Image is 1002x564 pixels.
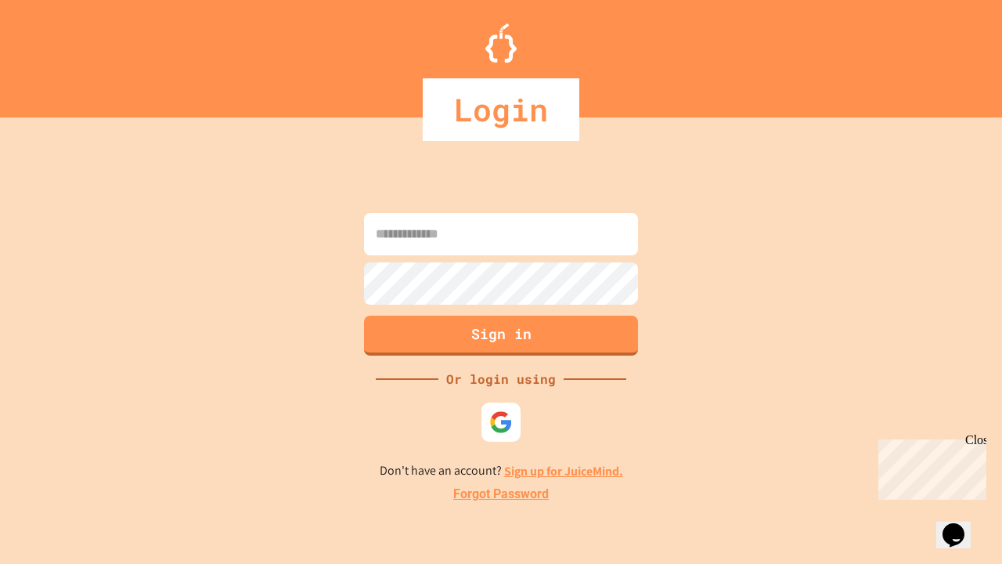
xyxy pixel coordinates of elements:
img: Logo.svg [485,23,517,63]
img: google-icon.svg [489,410,513,434]
div: Or login using [438,370,564,389]
div: Login [423,78,579,141]
button: Sign in [364,316,638,356]
iframe: chat widget [936,501,986,548]
a: Forgot Password [453,485,549,504]
p: Don't have an account? [380,461,623,481]
iframe: chat widget [872,433,986,500]
a: Sign up for JuiceMind. [504,463,623,479]
div: Chat with us now!Close [6,6,108,99]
